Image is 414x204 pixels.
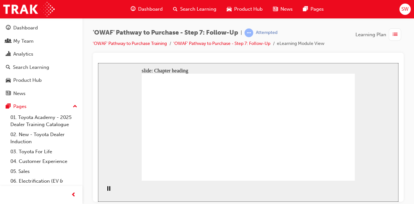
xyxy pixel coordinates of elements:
span: Learning Plan [355,31,386,38]
span: search-icon [6,65,10,70]
a: 'OWAF' Pathway to Purchase Training [93,41,167,46]
span: guage-icon [131,5,136,13]
button: Pause (Ctrl+Alt+P) [3,123,14,134]
div: Attempted [256,30,278,36]
a: 05. Sales [8,166,80,177]
div: playback controls [3,118,14,139]
span: 'OWAF' Pathway to Purchase - Step 7: Follow-Up [93,29,238,37]
span: people-icon [6,38,11,44]
div: News [13,90,26,97]
span: pages-icon [6,104,11,110]
a: car-iconProduct Hub [222,3,268,16]
span: News [280,5,293,13]
span: car-icon [227,5,232,13]
a: Analytics [3,48,80,60]
span: car-icon [6,78,11,83]
a: News [3,88,80,100]
span: news-icon [273,5,278,13]
span: Pages [310,5,324,13]
span: news-icon [6,91,11,97]
span: SW [401,5,409,13]
span: Dashboard [138,5,163,13]
button: Learning Plan [355,28,404,41]
span: up-icon [73,102,77,111]
a: 01. Toyota Academy - 2025 Dealer Training Catalogue [8,113,80,130]
a: 04. Customer Experience [8,156,80,166]
img: Trak [3,2,55,16]
a: guage-iconDashboard [125,3,168,16]
span: Product Hub [234,5,263,13]
a: My Team [3,35,80,47]
a: Search Learning [3,61,80,73]
button: DashboardMy TeamAnalyticsSearch LearningProduct HubNews [3,21,80,101]
div: Dashboard [13,24,38,32]
a: search-iconSearch Learning [168,3,222,16]
span: list-icon [393,31,398,39]
a: Dashboard [3,22,80,34]
span: learningRecordVerb_ATTEMPT-icon [245,28,253,37]
button: SW [399,4,411,15]
a: Product Hub [3,74,80,86]
span: pages-icon [303,5,308,13]
div: Analytics [13,50,33,58]
a: 06. Electrification (EV & Hybrid) [8,176,80,193]
span: prev-icon [71,191,76,199]
span: search-icon [173,5,178,13]
div: Pages [13,103,27,110]
span: chart-icon [6,51,11,57]
button: Pages [3,101,80,113]
div: Search Learning [13,64,49,71]
div: Product Hub [13,77,42,84]
div: My Team [13,38,34,45]
a: 'OWAF' Pathway to Purchase - Step 7: Follow-Up [173,41,270,46]
li: eLearning Module View [277,40,324,48]
span: guage-icon [6,25,11,31]
a: 02. New - Toyota Dealer Induction [8,130,80,147]
a: 03. Toyota For Life [8,147,80,157]
span: | [241,29,242,37]
a: pages-iconPages [298,3,329,16]
span: Search Learning [180,5,216,13]
a: news-iconNews [268,3,298,16]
